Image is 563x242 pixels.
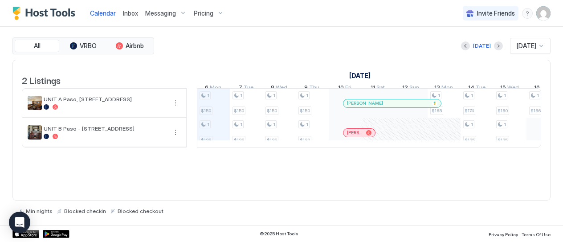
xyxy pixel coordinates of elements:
a: October 10, 2025 [336,82,354,95]
span: 7 [239,84,242,93]
div: listing image [28,125,42,139]
span: 15 [500,84,506,93]
span: Terms Of Use [522,232,551,237]
button: More options [170,98,181,108]
a: Host Tools Logo [12,7,79,20]
span: Inbox [123,9,138,17]
span: 8 [271,84,274,93]
a: Google Play Store [43,230,69,238]
span: 14 [468,84,474,93]
span: UNIT B Paso - [STREET_ADDRESS] [44,125,167,132]
span: Airbnb [126,42,144,50]
a: Privacy Policy [489,229,518,238]
span: 1 [471,122,473,127]
a: Terms Of Use [522,229,551,238]
span: 9 [304,84,308,93]
a: October 1, 2025 [347,69,373,82]
button: Next month [494,41,503,50]
div: menu [170,98,181,108]
span: 1 [273,93,275,98]
span: [PERSON_NAME] [347,130,363,135]
span: Thu [309,84,319,93]
button: VRBO [61,40,106,52]
span: $150 [300,108,310,114]
a: App Store [12,230,39,238]
span: 1 [537,93,539,98]
span: [PERSON_NAME] [347,100,383,106]
span: Wed [276,84,287,93]
a: October 9, 2025 [302,82,322,95]
span: 1 [504,122,506,127]
a: October 6, 2025 [203,82,224,95]
button: Airbnb [107,40,152,52]
a: Calendar [90,8,116,18]
span: 2 Listings [22,73,61,86]
a: October 16, 2025 [532,82,554,95]
span: 1 [207,122,209,127]
div: User profile [536,6,551,21]
span: [DATE] [517,42,536,50]
div: listing image [28,96,42,110]
span: Wed [507,84,519,93]
div: [DATE] [473,42,491,50]
span: $168 [432,108,442,114]
span: $125 [498,137,508,143]
span: 1 [240,122,242,127]
a: Inbox [123,8,138,18]
div: Open Intercom Messenger [9,212,30,233]
span: Mon [210,84,221,93]
div: menu [522,8,533,19]
span: © 2025 Host Tools [260,231,298,237]
span: 11 [371,84,375,93]
span: 10 [338,84,344,93]
a: October 13, 2025 [432,82,455,95]
span: $125 [465,137,475,143]
span: 1 [273,122,275,127]
span: 1 [207,93,209,98]
span: $130 [300,137,310,143]
a: October 12, 2025 [400,82,421,95]
span: $125 [267,137,277,143]
a: October 8, 2025 [269,82,290,95]
span: $150 [201,108,211,114]
span: 1 [306,93,308,98]
span: Invite Friends [477,9,515,17]
a: October 7, 2025 [237,82,256,95]
span: 1 [471,93,473,98]
span: Fri [345,84,351,93]
span: Tue [476,84,485,93]
span: All [34,42,41,50]
a: October 14, 2025 [466,82,488,95]
span: Min nights [26,208,53,214]
div: menu [170,127,181,138]
button: More options [170,127,181,138]
span: $125 [234,137,244,143]
span: 6 [205,84,208,93]
span: 16 [534,84,540,93]
span: $186 [530,108,541,114]
span: Blocked checkout [118,208,163,214]
span: Mon [441,84,453,93]
span: Pricing [194,9,213,17]
button: [DATE] [472,41,492,51]
span: Messaging [145,9,176,17]
a: October 15, 2025 [498,82,521,95]
div: tab-group [12,37,154,54]
span: $125 [201,137,211,143]
button: All [15,40,59,52]
span: 1 [306,122,308,127]
span: 1 [240,93,242,98]
span: 1 [504,93,506,98]
span: Blocked checkin [64,208,106,214]
span: Privacy Policy [489,232,518,237]
span: 1 [438,93,440,98]
span: $150 [234,108,244,114]
span: VRBO [80,42,97,50]
span: Tue [244,84,253,93]
span: $180 [498,108,508,114]
span: 12 [402,84,408,93]
button: Previous month [461,41,470,50]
